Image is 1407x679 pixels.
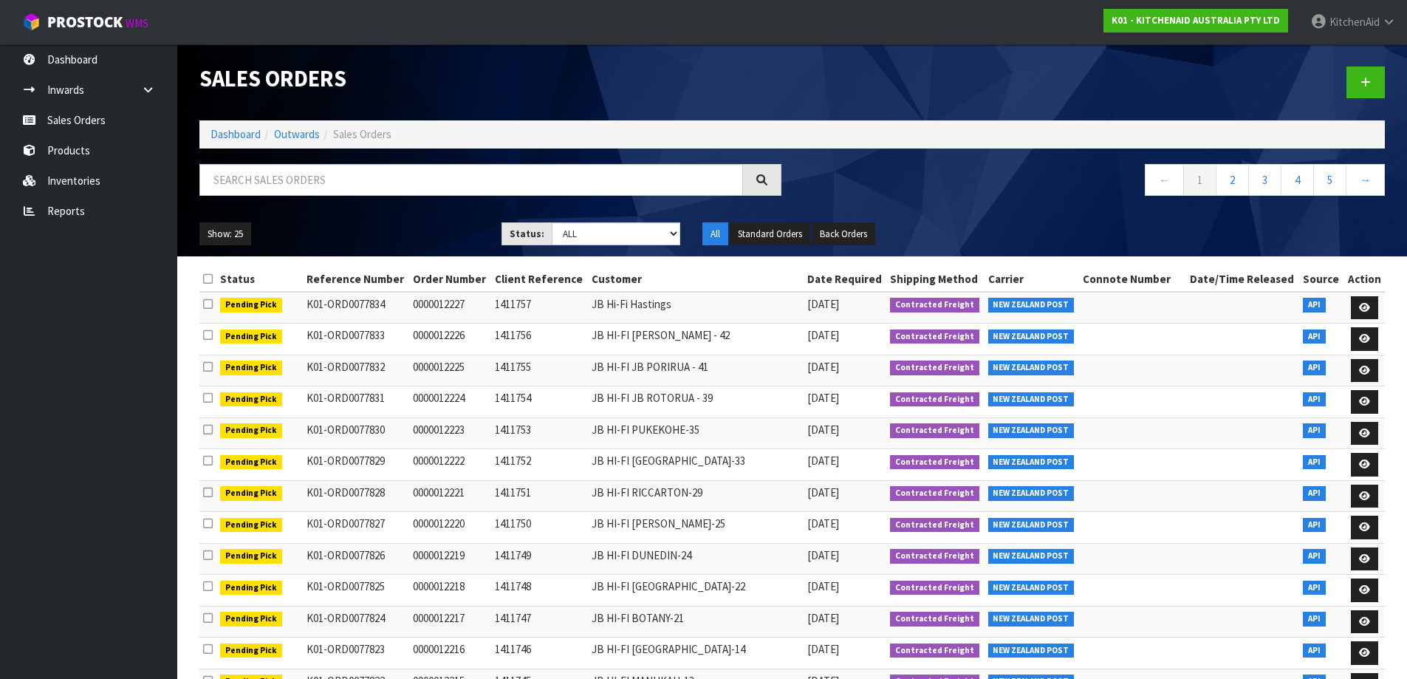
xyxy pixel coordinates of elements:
span: Pending Pick [220,330,282,344]
span: Contracted Freight [890,518,979,533]
th: Date Required [804,267,887,291]
strong: Status: [510,228,544,240]
td: 0000012216 [409,638,491,669]
th: Connote Number [1079,267,1186,291]
td: 1411746 [491,638,588,669]
span: Contracted Freight [890,486,979,501]
a: ← [1145,164,1184,196]
td: 0000012222 [409,449,491,481]
span: API [1303,330,1326,344]
span: NEW ZEALAND POST [988,612,1075,627]
td: 0000012219 [409,543,491,575]
td: 1411756 [491,324,588,355]
a: 3 [1248,164,1281,196]
span: Pending Pick [220,518,282,533]
td: K01-ORD0077831 [303,386,409,418]
td: 0000012223 [409,417,491,449]
span: API [1303,518,1326,533]
td: JB HI-FI PUKEKOHE-35 [588,417,804,449]
span: NEW ZEALAND POST [988,392,1075,407]
span: Pending Pick [220,455,282,470]
td: 1411751 [491,480,588,512]
td: 0000012217 [409,606,491,638]
span: Pending Pick [220,549,282,564]
td: 1411755 [491,355,588,386]
td: K01-ORD0077829 [303,449,409,481]
strong: K01 - KITCHENAID AUSTRALIA PTY LTD [1112,14,1280,27]
td: JB HI-FI BOTANY-21 [588,606,804,638]
td: 0000012221 [409,480,491,512]
span: [DATE] [807,297,839,311]
span: [DATE] [807,328,839,342]
span: Pending Pick [220,423,282,438]
td: JB HI-FI JB ROTORUA - 39 [588,386,804,418]
span: Contracted Freight [890,455,979,470]
td: 0000012220 [409,512,491,544]
td: K01-ORD0077827 [303,512,409,544]
button: Show: 25 [199,222,251,246]
span: [DATE] [807,423,839,437]
h1: Sales Orders [199,66,781,91]
td: JB HI-FI DUNEDIN-24 [588,543,804,575]
td: K01-ORD0077833 [303,324,409,355]
span: NEW ZEALAND POST [988,486,1075,501]
td: K01-ORD0077826 [303,543,409,575]
span: API [1303,612,1326,627]
span: NEW ZEALAND POST [988,298,1075,313]
span: [DATE] [807,642,839,656]
span: Contracted Freight [890,392,979,407]
span: NEW ZEALAND POST [988,423,1075,438]
td: K01-ORD0077824 [303,606,409,638]
td: JB HI-FI [GEOGRAPHIC_DATA]-14 [588,638,804,669]
td: JB Hi-Fi Hastings [588,292,804,324]
th: Client Reference [491,267,588,291]
span: NEW ZEALAND POST [988,549,1075,564]
button: Back Orders [812,222,875,246]
td: 1411753 [491,417,588,449]
span: Contracted Freight [890,581,979,596]
span: API [1303,423,1326,438]
th: Order Number [409,267,491,291]
span: Pending Pick [220,392,282,407]
span: API [1303,486,1326,501]
span: Contracted Freight [890,612,979,627]
td: JB HI-FI [GEOGRAPHIC_DATA]-22 [588,575,804,607]
td: 0000012224 [409,386,491,418]
span: [DATE] [807,454,839,468]
td: K01-ORD0077825 [303,575,409,607]
td: 1411754 [491,386,588,418]
span: API [1303,298,1326,313]
td: K01-ORD0077834 [303,292,409,324]
td: K01-ORD0077832 [303,355,409,386]
span: Pending Pick [220,612,282,627]
th: Action [1343,267,1385,291]
button: All [702,222,728,246]
span: NEW ZEALAND POST [988,361,1075,375]
td: 0000012226 [409,324,491,355]
td: JB HI-FI RICCARTON-29 [588,480,804,512]
span: Contracted Freight [890,298,979,313]
span: Contracted Freight [890,549,979,564]
span: [DATE] [807,516,839,530]
td: 1411748 [491,575,588,607]
span: NEW ZEALAND POST [988,581,1075,596]
span: NEW ZEALAND POST [988,644,1075,658]
td: 1411752 [491,449,588,481]
td: 1411747 [491,606,588,638]
span: NEW ZEALAND POST [988,455,1075,470]
span: Contracted Freight [890,644,979,658]
td: 0000012218 [409,575,491,607]
img: cube-alt.png [22,13,41,31]
span: Pending Pick [220,644,282,658]
span: Sales Orders [333,127,391,141]
td: JB HI-FI [GEOGRAPHIC_DATA]-33 [588,449,804,481]
th: Status [216,267,303,291]
th: Carrier [985,267,1079,291]
span: [DATE] [807,548,839,562]
span: Pending Pick [220,581,282,596]
span: KitchenAid [1329,15,1380,29]
a: Dashboard [210,127,261,141]
a: 1 [1183,164,1216,196]
span: API [1303,361,1326,375]
span: Pending Pick [220,486,282,501]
